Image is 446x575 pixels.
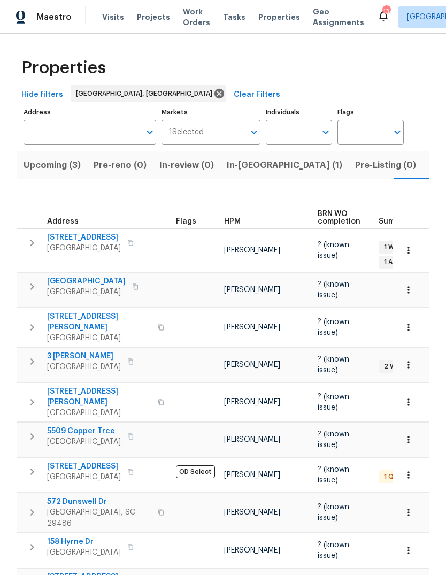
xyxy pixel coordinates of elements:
[258,12,300,22] span: Properties
[24,158,81,173] span: Upcoming (3)
[47,218,79,225] span: Address
[224,436,280,443] span: [PERSON_NAME]
[24,109,156,116] label: Address
[21,63,106,73] span: Properties
[318,431,349,449] span: ? (known issue)
[390,125,405,140] button: Open
[47,276,126,287] span: [GEOGRAPHIC_DATA]
[318,393,349,411] span: ? (known issue)
[169,128,204,137] span: 1 Selected
[224,286,280,294] span: [PERSON_NAME]
[318,210,360,225] span: BRN WO completion
[183,6,210,28] span: Work Orders
[224,361,280,369] span: [PERSON_NAME]
[224,324,280,331] span: [PERSON_NAME]
[224,509,280,516] span: [PERSON_NAME]
[47,243,121,254] span: [GEOGRAPHIC_DATA]
[47,536,121,547] span: 158 Hyrne Dr
[318,466,349,484] span: ? (known issue)
[318,125,333,140] button: Open
[318,541,349,559] span: ? (known issue)
[76,88,217,99] span: [GEOGRAPHIC_DATA], [GEOGRAPHIC_DATA]
[223,13,245,21] span: Tasks
[234,88,280,102] span: Clear Filters
[337,109,404,116] label: Flags
[355,158,416,173] span: Pre-Listing (0)
[176,465,215,478] span: OD Select
[47,386,151,408] span: [STREET_ADDRESS][PERSON_NAME]
[47,351,121,362] span: 3 [PERSON_NAME]
[266,109,332,116] label: Individuals
[47,507,151,528] span: [GEOGRAPHIC_DATA], SC 29486
[227,158,342,173] span: In-[GEOGRAPHIC_DATA] (1)
[102,12,124,22] span: Visits
[379,218,413,225] span: Summary
[247,125,262,140] button: Open
[47,461,121,472] span: [STREET_ADDRESS]
[47,408,151,418] span: [GEOGRAPHIC_DATA]
[47,472,121,482] span: [GEOGRAPHIC_DATA]
[21,88,63,102] span: Hide filters
[318,281,349,299] span: ? (known issue)
[47,496,151,507] span: 572 Dunswell Dr
[382,6,390,17] div: 13
[47,426,121,436] span: 5509 Copper Trce
[47,333,151,343] span: [GEOGRAPHIC_DATA]
[224,247,280,254] span: [PERSON_NAME]
[47,547,121,558] span: [GEOGRAPHIC_DATA]
[137,12,170,22] span: Projects
[318,503,349,522] span: ? (known issue)
[17,85,67,105] button: Hide filters
[47,436,121,447] span: [GEOGRAPHIC_DATA]
[47,287,126,297] span: [GEOGRAPHIC_DATA]
[71,85,226,102] div: [GEOGRAPHIC_DATA], [GEOGRAPHIC_DATA]
[318,318,349,336] span: ? (known issue)
[380,258,425,267] span: 1 Accepted
[176,218,196,225] span: Flags
[162,109,261,116] label: Markets
[47,232,121,243] span: [STREET_ADDRESS]
[318,241,349,259] span: ? (known issue)
[229,85,284,105] button: Clear Filters
[380,362,405,371] span: 2 WIP
[36,12,72,22] span: Maestro
[159,158,214,173] span: In-review (0)
[94,158,147,173] span: Pre-reno (0)
[224,471,280,479] span: [PERSON_NAME]
[47,311,151,333] span: [STREET_ADDRESS][PERSON_NAME]
[380,472,403,481] span: 1 QC
[224,547,280,554] span: [PERSON_NAME]
[142,125,157,140] button: Open
[318,356,349,374] span: ? (known issue)
[47,362,121,372] span: [GEOGRAPHIC_DATA]
[224,218,241,225] span: HPM
[313,6,364,28] span: Geo Assignments
[224,398,280,406] span: [PERSON_NAME]
[380,243,404,252] span: 1 WIP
